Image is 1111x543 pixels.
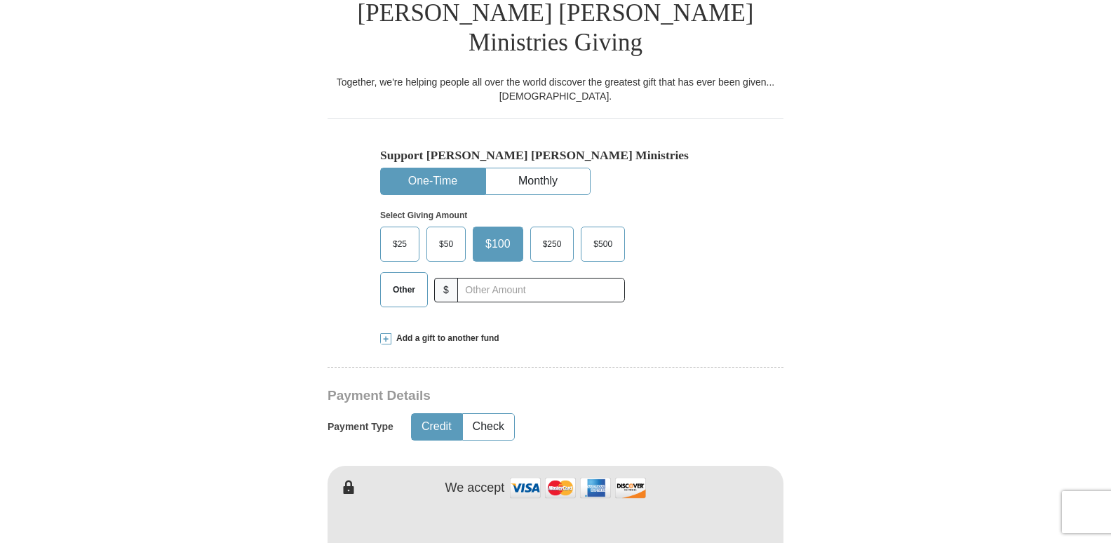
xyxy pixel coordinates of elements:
button: Credit [412,414,462,440]
button: Monthly [486,168,590,194]
img: credit cards accepted [508,473,648,503]
h5: Payment Type [328,421,393,433]
span: $50 [432,234,460,255]
span: $100 [478,234,518,255]
button: One-Time [381,168,485,194]
h5: Support [PERSON_NAME] [PERSON_NAME] Ministries [380,148,731,163]
span: $25 [386,234,414,255]
strong: Select Giving Amount [380,210,467,220]
button: Check [463,414,514,440]
span: Other [386,279,422,300]
span: $ [434,278,458,302]
h4: We accept [445,481,505,496]
span: $250 [536,234,569,255]
div: Together, we're helping people all over the world discover the greatest gift that has ever been g... [328,75,783,103]
span: Add a gift to another fund [391,333,499,344]
input: Other Amount [457,278,625,302]
h3: Payment Details [328,388,685,404]
span: $500 [586,234,619,255]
